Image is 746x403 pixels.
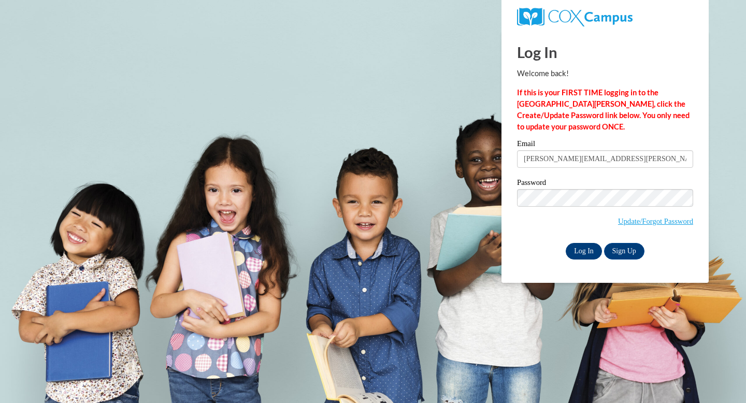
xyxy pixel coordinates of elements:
label: Password [517,179,693,189]
h1: Log In [517,41,693,63]
p: Welcome back! [517,68,693,79]
strong: If this is your FIRST TIME logging in to the [GEOGRAPHIC_DATA][PERSON_NAME], click the Create/Upd... [517,88,690,131]
img: COX Campus [517,8,633,26]
label: Email [517,140,693,150]
a: COX Campus [517,12,633,21]
a: Update/Forgot Password [618,217,693,225]
a: Sign Up [604,243,644,260]
input: Log In [566,243,602,260]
